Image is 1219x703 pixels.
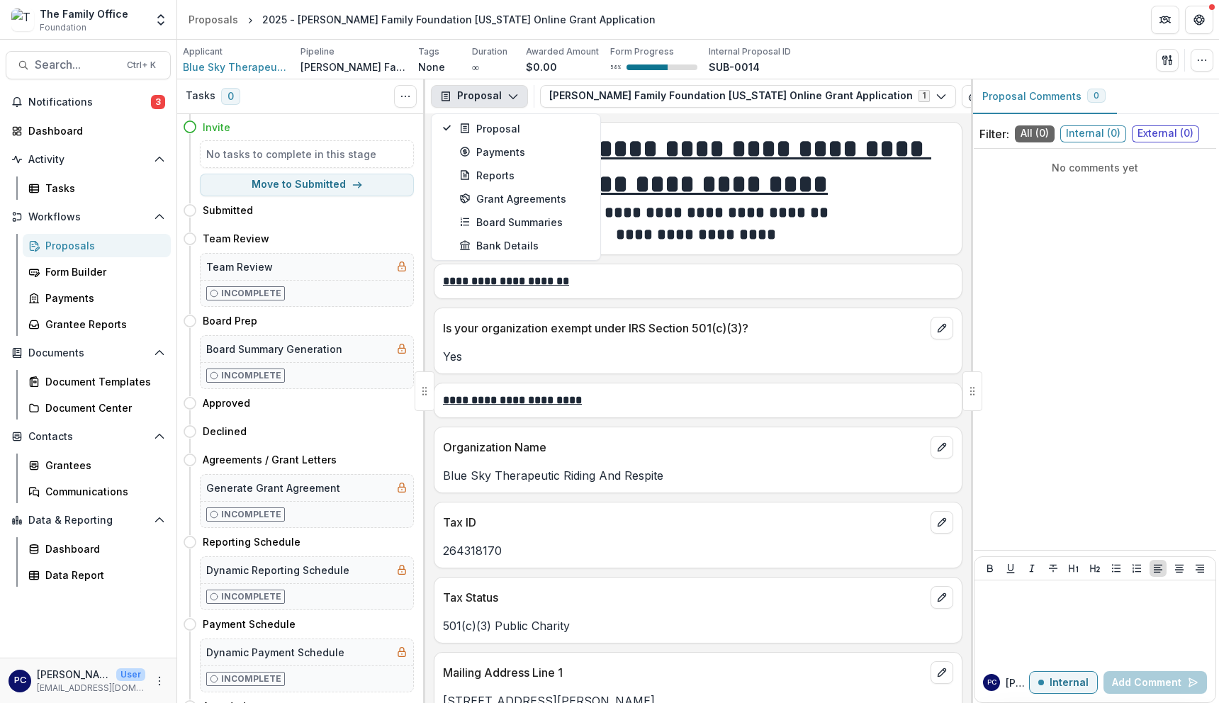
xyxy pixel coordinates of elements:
[28,96,151,108] span: Notifications
[443,589,925,606] p: Tax Status
[459,215,589,230] div: Board Summaries
[526,60,557,74] p: $0.00
[931,661,953,684] button: edit
[183,60,289,74] a: Blue Sky Therapeutic Riding And Respite
[221,508,281,521] p: Incomplete
[472,60,479,74] p: ∞
[183,45,223,58] p: Applicant
[443,348,953,365] p: Yes
[203,534,300,549] h4: Reporting Schedule
[982,560,999,577] button: Bold
[35,58,118,72] span: Search...
[931,586,953,609] button: edit
[206,342,342,356] h5: Board Summary Generation
[6,509,171,532] button: Open Data & Reporting
[45,568,159,583] div: Data Report
[443,439,925,456] p: Organization Name
[40,21,86,34] span: Foundation
[709,45,791,58] p: Internal Proposal ID
[28,431,148,443] span: Contacts
[709,60,760,74] p: SUB-0014
[23,286,171,310] a: Payments
[206,259,273,274] h5: Team Review
[23,370,171,393] a: Document Templates
[1006,675,1029,690] p: [PERSON_NAME]
[23,176,171,200] a: Tasks
[23,260,171,283] a: Form Builder
[979,160,1210,175] p: No comments yet
[418,60,445,74] p: None
[1002,560,1019,577] button: Underline
[6,206,171,228] button: Open Workflows
[206,480,340,495] h5: Generate Grant Agreement
[203,313,257,328] h4: Board Prep
[1029,671,1098,694] button: Internal
[987,679,996,686] div: Pam Carris
[459,145,589,159] div: Payments
[203,424,247,439] h4: Declined
[28,211,148,223] span: Workflows
[931,317,953,339] button: edit
[1108,560,1125,577] button: Bullet List
[1151,6,1179,34] button: Partners
[23,396,171,420] a: Document Center
[6,148,171,171] button: Open Activity
[45,484,159,499] div: Communications
[1185,6,1213,34] button: Get Help
[526,45,599,58] p: Awarded Amount
[540,85,956,108] button: [PERSON_NAME] Family Foundation [US_STATE] Online Grant Application1
[6,51,171,79] button: Search...
[6,91,171,113] button: Notifications3
[443,514,925,531] p: Tax ID
[206,563,349,578] h5: Dynamic Reporting Schedule
[443,617,953,634] p: 501(c)(3) Public Charity
[151,673,168,690] button: More
[45,400,159,415] div: Document Center
[472,45,507,58] p: Duration
[459,168,589,183] div: Reports
[931,511,953,534] button: edit
[23,537,171,561] a: Dashboard
[443,542,953,559] p: 264318170
[206,645,344,660] h5: Dynamic Payment Schedule
[221,673,281,685] p: Incomplete
[6,342,171,364] button: Open Documents
[1065,560,1082,577] button: Heading 1
[1171,560,1188,577] button: Align Center
[183,9,661,30] nav: breadcrumb
[300,45,335,58] p: Pipeline
[186,90,215,102] h3: Tasks
[1132,125,1199,142] span: External ( 0 )
[221,287,281,300] p: Incomplete
[206,147,408,162] h5: No tasks to complete in this stage
[459,121,589,136] div: Proposal
[45,317,159,332] div: Grantee Reports
[971,79,1117,114] button: Proposal Comments
[1128,560,1145,577] button: Ordered List
[45,374,159,389] div: Document Templates
[45,238,159,253] div: Proposals
[203,203,253,218] h4: Submitted
[28,514,148,527] span: Data & Reporting
[610,62,621,72] p: 58 %
[189,12,238,27] div: Proposals
[443,664,925,681] p: Mailing Address Line 1
[1086,560,1103,577] button: Heading 2
[203,617,296,631] h4: Payment Schedule
[23,563,171,587] a: Data Report
[931,436,953,459] button: edit
[11,9,34,31] img: The Family Office
[45,541,159,556] div: Dashboard
[28,123,159,138] div: Dashboard
[23,234,171,257] a: Proposals
[23,480,171,503] a: Communications
[459,191,589,206] div: Grant Agreements
[1103,671,1207,694] button: Add Comment
[1060,125,1126,142] span: Internal ( 0 )
[124,57,159,73] div: Ctrl + K
[203,452,337,467] h4: Agreements / Grant Letters
[14,676,26,685] div: Pam Carris
[262,12,656,27] div: 2025 - [PERSON_NAME] Family Foundation [US_STATE] Online Grant Application
[151,6,171,34] button: Open entity switcher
